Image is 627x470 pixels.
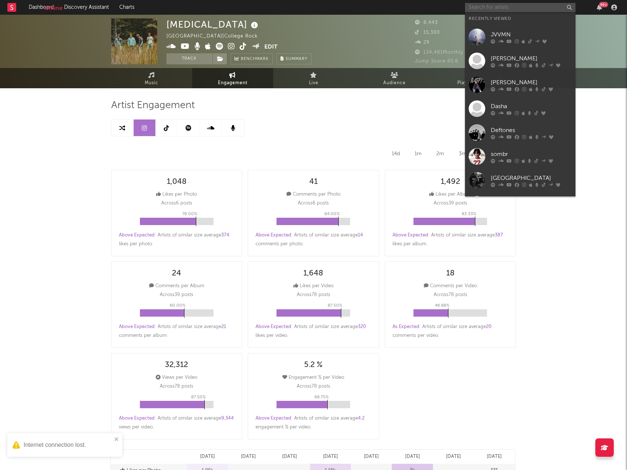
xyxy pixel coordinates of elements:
[383,79,406,88] span: Audience
[145,79,158,88] span: Music
[465,3,575,12] input: Search for artists
[328,301,342,310] p: 87.50 %
[119,416,155,421] span: Above Expected
[221,324,226,329] span: 21
[282,373,344,382] div: Engagement % per Video
[358,324,366,329] span: 320
[469,14,572,23] div: Recently Viewed
[297,291,330,299] p: Across 78 posts
[415,30,440,35] span: 15,300
[182,210,197,218] p: 76.00 %
[256,324,291,329] span: Above Expected
[119,323,235,340] div: : Artists of similar size average comments per album .
[114,436,119,443] button: close
[161,199,192,208] p: Across 6 posts
[191,393,206,402] p: 87.50 %
[170,301,186,310] p: 60.00 %
[429,190,471,199] div: Likes per Album
[435,68,516,88] a: Playlists/Charts
[167,178,187,186] div: 1,048
[431,147,450,160] div: 2m
[392,323,508,340] div: : Artists of similar size average comments per video .
[230,53,273,64] a: Benchmark
[273,68,354,88] a: Live
[166,32,266,41] div: [GEOGRAPHIC_DATA] | College Rock
[597,4,602,10] button: 99+
[156,373,197,382] div: Views per Video
[465,168,575,192] a: [GEOGRAPHIC_DATA]
[218,79,247,88] span: Engagement
[166,18,260,31] div: [MEDICAL_DATA]
[165,361,188,370] div: 32,312
[172,269,181,278] div: 24
[297,382,330,391] p: Across 78 posts
[264,43,278,52] button: Edit
[354,68,435,88] a: Audience
[434,199,467,208] p: Across 39 posts
[160,291,193,299] p: Across 39 posts
[424,282,477,291] div: Comments per Video
[192,68,273,88] a: Engagement
[491,30,572,39] div: JVVMN
[160,382,193,391] p: Across 78 posts
[415,50,488,55] span: 134,481 Monthly Listeners
[491,54,572,63] div: [PERSON_NAME]
[111,68,192,88] a: Music
[309,79,318,88] span: Live
[24,441,112,449] div: Internet connection lost.
[465,145,575,168] a: sombr
[119,231,235,249] div: : Artists of similar size average likes per photo .
[256,323,371,340] div: : Artists of similar size average likes per video .
[309,178,318,186] div: 41
[491,126,572,135] div: Deftones
[415,20,438,25] span: 8,443
[441,178,460,186] div: 1,492
[119,324,155,329] span: Above Expected
[405,452,420,461] p: [DATE]
[435,301,450,310] p: 46.88 %
[491,102,572,111] div: Dasha
[465,49,575,73] a: [PERSON_NAME]
[599,2,608,7] div: 99 +
[303,269,323,278] div: 1,648
[465,25,575,49] a: JVVMN
[465,192,575,216] a: [PERSON_NAME]
[358,416,364,421] span: 4.2
[282,452,297,461] p: [DATE]
[241,452,256,461] p: [DATE]
[364,452,379,461] p: [DATE]
[276,53,311,64] button: Summary
[256,231,371,249] div: : Artists of similar size average comments per photo .
[358,233,363,238] span: 14
[111,101,195,110] span: Artist Engagement
[392,233,428,238] span: Above Expected
[156,190,197,199] div: Likes per Photo
[491,150,572,159] div: sombr
[392,231,508,249] div: : Artists of similar size average likes per album .
[415,40,430,45] span: 29
[491,174,572,182] div: [GEOGRAPHIC_DATA]
[241,55,269,64] span: Benchmark
[304,361,323,370] div: 5.2 %
[415,59,458,64] span: Jump Score: 85.6
[119,414,235,432] div: : Artists of similar size average views per video .
[314,393,329,402] p: 68.75 %
[119,233,155,238] span: Above Expected
[221,416,234,421] span: 9,344
[324,210,340,218] p: 84.00 %
[323,452,338,461] p: [DATE]
[286,57,307,61] span: Summary
[462,210,476,218] p: 83.33 %
[286,190,341,199] div: Comments per Photo
[256,414,371,432] div: : Artists of similar size average engagement % per video .
[446,452,461,461] p: [DATE]
[392,324,419,329] span: As Expected
[149,282,204,291] div: Comments per Album
[465,97,575,121] a: Dasha
[453,147,472,160] div: 3m
[166,53,212,64] button: Track
[495,233,503,238] span: 387
[486,324,492,329] span: 20
[409,147,427,160] div: 1m
[434,291,467,299] p: Across 78 posts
